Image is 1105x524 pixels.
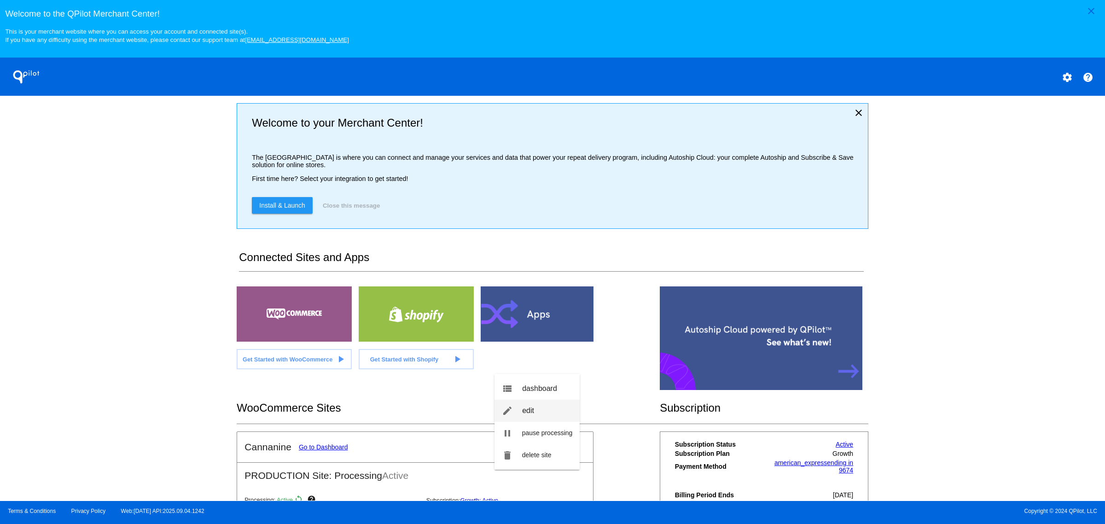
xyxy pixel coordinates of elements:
span: dashboard [522,384,557,392]
span: delete site [522,451,552,459]
span: edit [522,407,534,414]
mat-icon: view_list [502,383,513,394]
span: pause processing [522,429,573,437]
mat-icon: delete [502,450,513,461]
mat-icon: edit [502,405,513,416]
mat-icon: pause [502,428,513,439]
